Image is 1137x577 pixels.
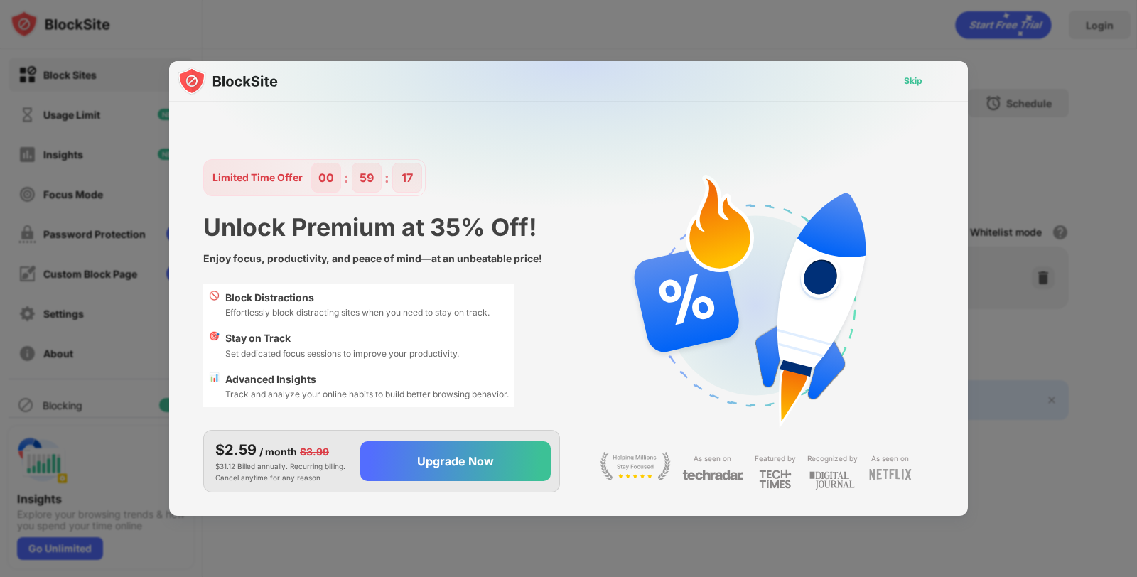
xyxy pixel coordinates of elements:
div: Skip [904,74,922,88]
div: $31.12 Billed annually. Recurring billing. Cancel anytime for any reason [215,439,349,483]
div: As seen on [694,452,731,465]
div: $3.99 [300,444,329,460]
div: Upgrade Now [417,454,494,468]
img: light-netflix.svg [869,469,912,480]
div: Set dedicated focus sessions to improve your productivity. [225,347,459,360]
img: gradient.svg [178,61,976,343]
div: Recognized by [807,452,858,465]
img: light-techradar.svg [682,469,743,481]
div: As seen on [871,452,909,465]
img: light-digital-journal.svg [809,469,855,492]
div: / month [259,444,297,460]
div: Track and analyze your online habits to build better browsing behavior. [225,387,509,401]
div: 📊 [209,372,220,401]
img: light-stay-focus.svg [600,452,671,480]
div: $2.59 [215,439,257,460]
div: 🎯 [209,330,220,360]
div: Featured by [755,452,796,465]
img: light-techtimes.svg [759,469,792,489]
div: Advanced Insights [225,372,509,387]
